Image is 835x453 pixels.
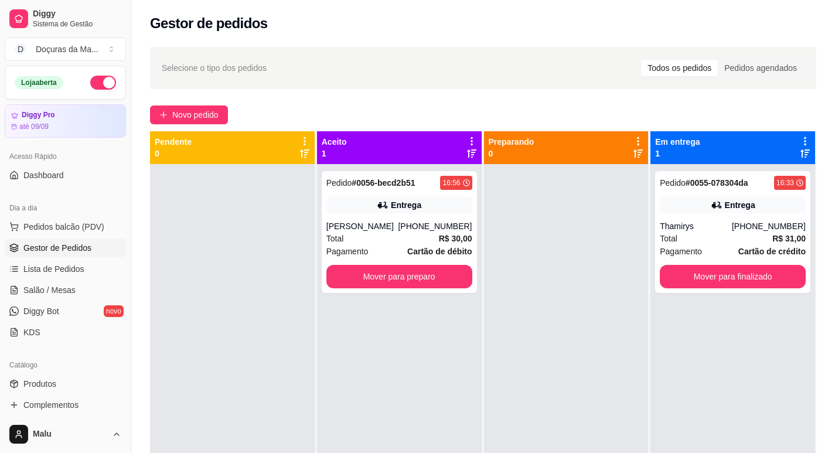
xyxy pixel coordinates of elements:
[718,60,803,76] div: Pedidos agendados
[150,105,228,124] button: Novo pedido
[150,14,268,33] h2: Gestor de pedidos
[442,178,460,188] div: 16:56
[22,111,55,120] article: Diggy Pro
[5,260,126,278] a: Lista de Pedidos
[5,420,126,448] button: Malu
[322,136,347,148] p: Aceito
[655,148,700,159] p: 1
[36,43,98,55] div: Doçuras da Ma ...
[23,221,104,233] span: Pedidos balcão (PDV)
[23,169,64,181] span: Dashboard
[15,76,63,89] div: Loja aberta
[23,326,40,338] span: KDS
[725,199,755,211] div: Entrega
[322,148,347,159] p: 1
[5,396,126,414] a: Complementos
[23,305,59,317] span: Diggy Bot
[686,178,748,188] strong: # 0055-078304da
[90,76,116,90] button: Alterar Status
[5,5,126,33] a: DiggySistema de Gestão
[5,147,126,166] div: Acesso Rápido
[776,178,794,188] div: 16:33
[5,166,126,185] a: Dashboard
[326,232,344,245] span: Total
[489,136,534,148] p: Preparando
[489,148,534,159] p: 0
[19,122,49,131] article: até 09/09
[326,265,472,288] button: Mover para preparo
[23,284,76,296] span: Salão / Mesas
[391,199,421,211] div: Entrega
[33,429,107,440] span: Malu
[162,62,267,74] span: Selecione o tipo dos pedidos
[660,232,677,245] span: Total
[326,178,352,188] span: Pedido
[660,178,686,188] span: Pedido
[5,281,126,299] a: Salão / Mesas
[15,43,26,55] span: D
[159,111,168,119] span: plus
[23,378,56,390] span: Produtos
[326,245,369,258] span: Pagamento
[23,242,91,254] span: Gestor de Pedidos
[407,247,472,256] strong: Cartão de débito
[5,374,126,393] a: Produtos
[33,9,121,19] span: Diggy
[655,136,700,148] p: Em entrega
[641,60,718,76] div: Todos os pedidos
[352,178,415,188] strong: # 0056-becd2b51
[5,323,126,342] a: KDS
[5,38,126,61] button: Select a team
[155,136,192,148] p: Pendente
[5,199,126,217] div: Dia a dia
[5,104,126,138] a: Diggy Proaté 09/09
[172,108,219,121] span: Novo pedido
[772,234,806,243] strong: R$ 31,00
[660,265,806,288] button: Mover para finalizado
[439,234,472,243] strong: R$ 30,00
[326,220,398,232] div: [PERSON_NAME]
[738,247,806,256] strong: Cartão de crédito
[33,19,121,29] span: Sistema de Gestão
[5,356,126,374] div: Catálogo
[23,263,84,275] span: Lista de Pedidos
[155,148,192,159] p: 0
[660,220,732,232] div: Thamirys
[5,239,126,257] a: Gestor de Pedidos
[5,217,126,236] button: Pedidos balcão (PDV)
[732,220,806,232] div: [PHONE_NUMBER]
[23,399,79,411] span: Complementos
[5,302,126,321] a: Diggy Botnovo
[398,220,472,232] div: [PHONE_NUMBER]
[660,245,702,258] span: Pagamento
